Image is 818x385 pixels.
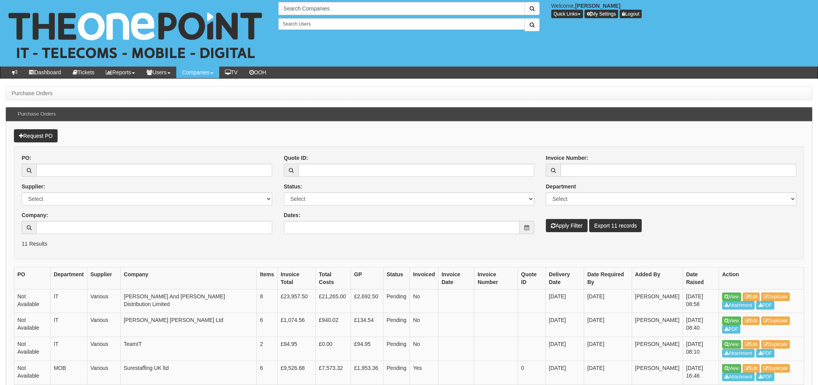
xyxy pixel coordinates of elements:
[632,361,683,385] td: [PERSON_NAME]
[722,373,755,381] a: Attachment
[722,293,741,301] a: View
[585,10,619,18] a: My Settings
[277,289,315,313] td: £23,957.50
[257,267,278,289] th: Items
[410,267,438,289] th: Invoiced
[351,313,383,337] td: £134.54
[315,313,351,337] td: £940.02
[257,289,278,313] td: 8
[410,361,438,385] td: Yes
[719,267,804,289] th: Action
[100,67,141,78] a: Reports
[518,361,545,385] td: 0
[14,108,60,121] h3: Purchase Orders
[761,364,790,373] a: Duplicate
[683,289,719,313] td: [DATE] 08:58
[284,154,308,162] label: Quote ID:
[351,289,383,313] td: £2,692.50
[683,313,719,337] td: [DATE] 08:40
[87,361,120,385] td: Various
[722,301,755,310] a: Attachment
[546,183,576,190] label: Department
[277,361,315,385] td: £9,526.68
[683,337,719,361] td: [DATE] 08:10
[545,313,584,337] td: [DATE]
[22,183,45,190] label: Supplier:
[14,289,51,313] td: Not Available
[632,289,683,313] td: [PERSON_NAME]
[219,67,244,78] a: TV
[121,337,257,361] td: TeamIT
[683,361,719,385] td: [DATE] 16:46
[722,364,741,373] a: View
[743,293,760,301] a: Edit
[756,373,774,381] a: PDF
[315,337,351,361] td: £0.00
[551,10,583,18] button: Quick Links
[67,67,101,78] a: Tickets
[545,267,584,289] th: Delivery Date
[683,267,719,289] th: Date Raised
[743,364,760,373] a: Edit
[14,313,51,337] td: Not Available
[50,361,87,385] td: MOB
[722,317,741,325] a: View
[351,361,383,385] td: £1,953.36
[257,313,278,337] td: 6
[277,313,315,337] td: £1,074.56
[584,337,632,361] td: [DATE]
[315,267,351,289] th: Total Costs
[50,267,87,289] th: Department
[546,219,588,232] button: Apply Filter
[632,313,683,337] td: [PERSON_NAME]
[121,361,257,385] td: Surestaffing UK ltd
[756,301,774,310] a: PDF
[87,267,120,289] th: Supplier
[518,267,545,289] th: Quote ID
[632,267,683,289] th: Added By
[584,267,632,289] th: Date Required By
[351,337,383,361] td: £94.95
[87,337,120,361] td: Various
[722,325,740,334] a: PDF
[545,361,584,385] td: [DATE]
[743,317,760,325] a: Edit
[12,89,53,97] li: Purchase Orders
[22,240,796,248] p: 11 Results
[23,67,67,78] a: Dashboard
[632,337,683,361] td: [PERSON_NAME]
[257,337,278,361] td: 2
[383,289,410,313] td: Pending
[141,67,176,78] a: Users
[545,2,818,18] div: Welcome,
[620,10,642,18] a: Logout
[383,337,410,361] td: Pending
[474,267,518,289] th: Invoice Number
[383,313,410,337] td: Pending
[284,211,300,219] label: Dates:
[50,337,87,361] td: IT
[410,313,438,337] td: No
[584,313,632,337] td: [DATE]
[546,154,588,162] label: Invoice Number:
[121,313,257,337] td: [PERSON_NAME] [PERSON_NAME] Ltd
[315,289,351,313] td: £21,265.00
[315,361,351,385] td: £7,573.32
[761,340,790,349] a: Duplicate
[14,129,58,142] a: Request PO
[278,18,525,30] input: Search Users
[121,267,257,289] th: Company
[351,267,383,289] th: GP
[584,361,632,385] td: [DATE]
[438,267,474,289] th: Invoice Date
[761,293,790,301] a: Duplicate
[244,67,272,78] a: OOH
[87,313,120,337] td: Various
[722,349,755,358] a: Attachment
[584,289,632,313] td: [DATE]
[743,340,760,349] a: Edit
[87,289,120,313] td: Various
[22,154,31,162] label: PO:
[284,183,302,190] label: Status:
[277,337,315,361] td: £94.95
